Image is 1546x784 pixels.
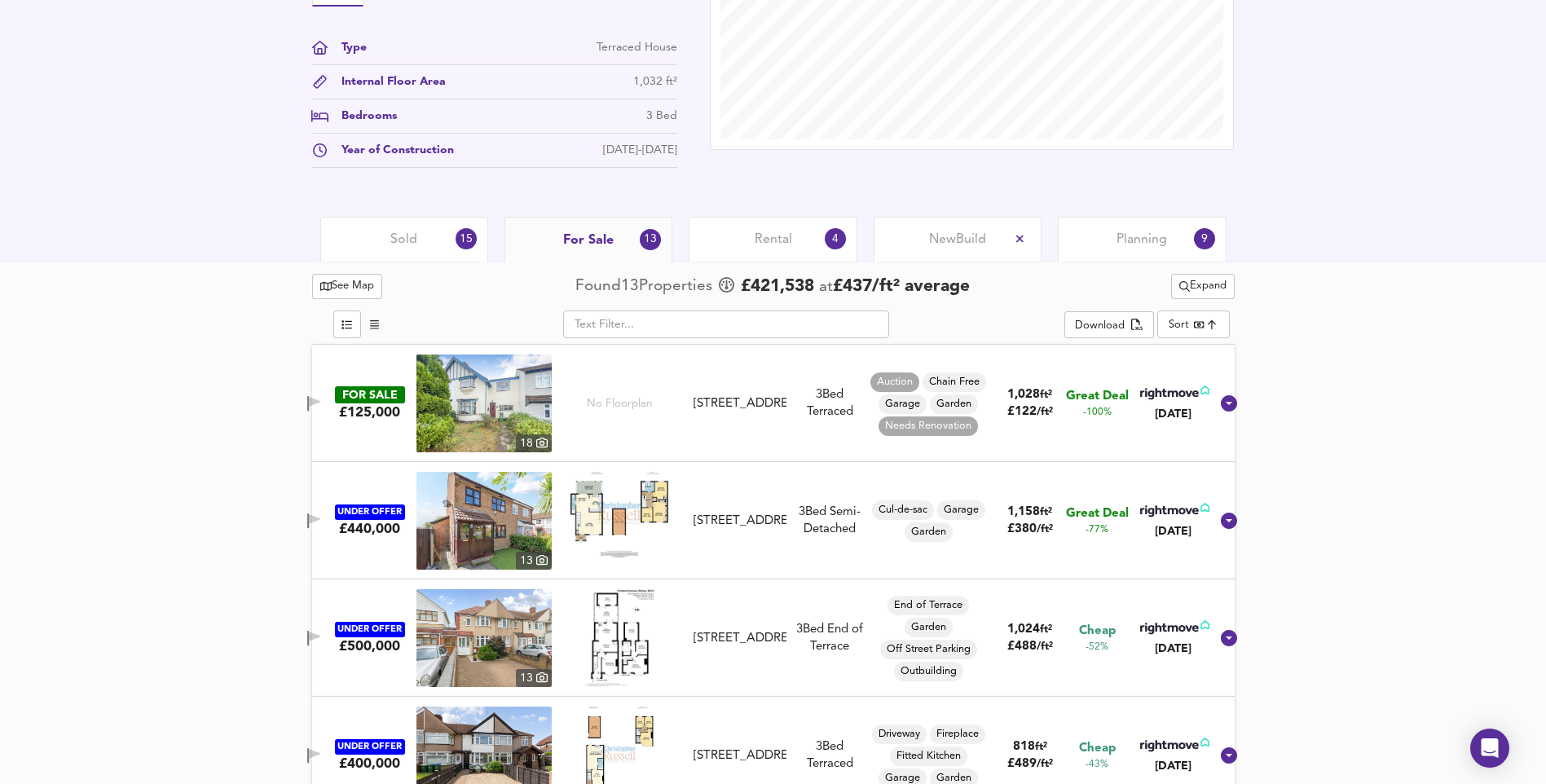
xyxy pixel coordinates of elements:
[1037,524,1053,535] span: / ft²
[930,725,985,744] div: Fireplace
[929,231,986,249] span: New Build
[1117,231,1167,249] span: Planning
[793,386,866,421] div: 3 Bed Terraced
[1007,623,1040,636] span: 1,024
[456,228,477,249] div: 15
[1007,523,1053,535] span: £ 380
[870,372,919,392] div: Auction
[905,618,953,637] div: Garden
[880,642,977,657] span: Off Street Parking
[1035,742,1047,752] span: ft²
[872,500,934,520] div: Cul-de-sac
[328,73,446,90] div: Internal Floor Area
[1179,277,1227,296] span: Expand
[694,395,786,412] div: [STREET_ADDRESS]
[1013,741,1035,753] span: 818
[937,503,985,518] span: Garage
[1079,623,1116,640] span: Cheap
[819,280,833,295] span: at
[923,375,986,390] span: Chain Free
[687,395,793,412] div: 342 Blackfen Road, Sidcup, Kent, DA15 9NY
[694,630,786,647] div: [STREET_ADDRESS]
[1040,507,1052,518] span: ft²
[328,108,397,125] div: Bedrooms
[312,345,1235,462] div: FOR SALE£125,000 property thumbnail 18 No Floorplan[STREET_ADDRESS]3Bed TerracedAuctionChain Free...
[1079,740,1116,757] span: Cheap
[1007,641,1053,653] span: £ 488
[905,522,953,542] div: Garden
[879,416,978,436] div: Needs Renovation
[1219,746,1239,765] svg: Show Details
[597,39,677,56] div: Terraced House
[1219,511,1239,531] svg: Show Details
[1137,523,1209,540] div: [DATE]
[687,747,793,764] div: Blackfen Road, Sidcup, DA15 9NY
[905,620,953,635] span: Garden
[339,403,400,421] div: £125,000
[416,472,552,570] img: property thumbnail
[1066,505,1129,522] span: Great Deal
[516,669,552,687] div: 13
[888,598,969,613] span: End of Terrace
[1086,641,1108,654] span: -52%
[930,727,985,742] span: Fireplace
[1219,394,1239,413] svg: Show Details
[1137,406,1209,422] div: [DATE]
[339,637,400,655] div: £500,000
[930,394,978,414] div: Garden
[880,640,977,659] div: Off Street Parking
[687,513,793,530] div: Clayworth Close, Sidcup, DA15 9HJ
[416,472,552,570] a: property thumbnail 13
[416,589,552,687] a: property thumbnail 13
[890,749,967,764] span: Fitted Kitchen
[1037,641,1053,652] span: / ft²
[570,472,668,557] img: Floorplan
[1137,758,1209,774] div: [DATE]
[1171,274,1235,299] button: Expand
[879,394,927,414] div: Garage
[694,747,786,764] div: [STREET_ADDRESS]
[328,39,367,56] div: Type
[923,372,986,392] div: Chain Free
[879,397,927,412] span: Garage
[575,275,716,297] div: Found 13 Propert ies
[1157,311,1230,338] div: Sort
[1037,759,1053,769] span: / ft²
[1169,317,1189,333] div: Sort
[894,662,963,681] div: Outbuilding
[870,375,919,390] span: Auction
[793,504,866,539] div: 3 Bed Semi-Detached
[646,108,677,125] div: 3 Bed
[888,596,969,615] div: End of Terrace
[930,397,978,412] span: Garden
[1007,406,1053,418] span: £ 122
[872,727,927,742] span: Driveway
[872,503,934,518] span: Cul-de-sac
[1470,729,1509,768] div: Open Intercom Messenger
[1040,624,1052,635] span: ft²
[1007,506,1040,518] span: 1,158
[312,579,1235,697] div: UNDER OFFER£500,000 property thumbnail 13 Floorplan[STREET_ADDRESS]3Bed End of TerraceEnd of Terr...
[937,500,985,520] div: Garage
[1037,407,1053,417] span: / ft²
[1064,311,1153,339] button: Download
[1066,388,1129,405] span: Great Deal
[1137,641,1209,657] div: [DATE]
[328,142,454,159] div: Year of Construction
[335,739,405,755] div: UNDER OFFER
[312,462,1235,579] div: UNDER OFFER£440,000 property thumbnail 13 Floorplan[STREET_ADDRESS]3Bed Semi-DetachedCul-de-sacGa...
[833,278,970,295] span: £ 437 / ft² average
[563,311,889,338] input: Text Filter...
[640,229,661,250] div: 13
[793,621,866,656] div: 3 Bed End of Terrace
[1083,406,1112,420] span: -100%
[339,755,400,773] div: £400,000
[416,589,552,687] img: property thumbnail
[894,664,963,679] span: Outbuilding
[755,231,792,249] span: Rental
[1219,628,1239,648] svg: Show Details
[1086,758,1108,772] span: -43%
[516,552,552,570] div: 13
[1194,228,1215,249] div: 9
[516,434,552,452] div: 18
